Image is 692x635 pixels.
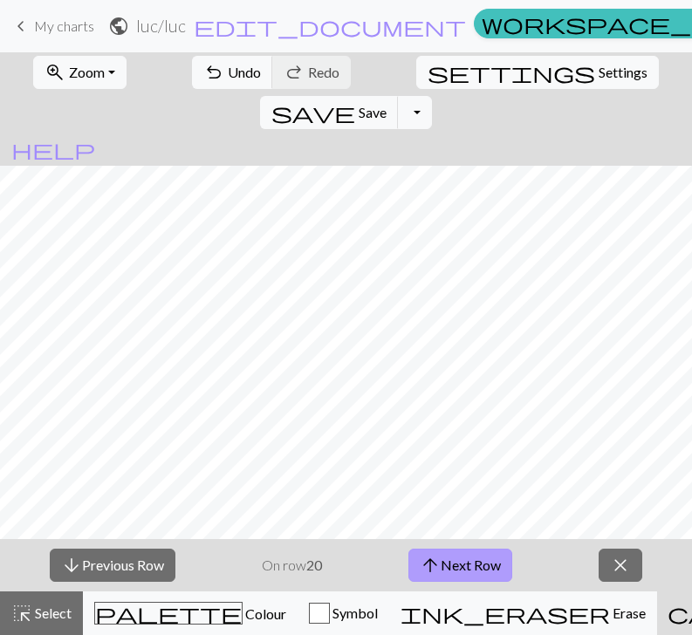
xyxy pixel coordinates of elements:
[11,601,32,625] span: highlight_alt
[408,549,512,582] button: Next Row
[69,64,105,80] span: Zoom
[420,553,441,577] span: arrow_upward
[610,604,646,621] span: Erase
[389,591,657,635] button: Erase
[298,591,389,635] button: Symbol
[45,60,65,85] span: zoom_in
[260,96,399,129] button: Save
[262,555,322,576] p: On row
[192,56,273,89] button: Undo
[83,591,298,635] button: Colour
[203,60,224,85] span: undo
[228,64,261,80] span: Undo
[10,14,31,38] span: keyboard_arrow_left
[50,549,175,582] button: Previous Row
[136,16,186,36] h2: luc / luc
[271,100,355,125] span: save
[610,553,631,577] span: close
[428,62,595,83] i: Settings
[61,553,82,577] span: arrow_downward
[194,14,466,38] span: edit_document
[11,137,95,161] span: help
[33,56,127,89] button: Zoom
[34,17,94,34] span: My charts
[401,601,610,625] span: ink_eraser
[108,14,129,38] span: public
[416,56,659,89] button: SettingsSettings
[243,605,286,622] span: Colour
[95,601,242,625] span: palette
[599,62,647,83] span: Settings
[428,60,595,85] span: settings
[330,604,378,621] span: Symbol
[306,556,322,573] strong: 20
[10,11,94,41] a: My charts
[32,604,72,621] span: Select
[359,104,387,120] span: Save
